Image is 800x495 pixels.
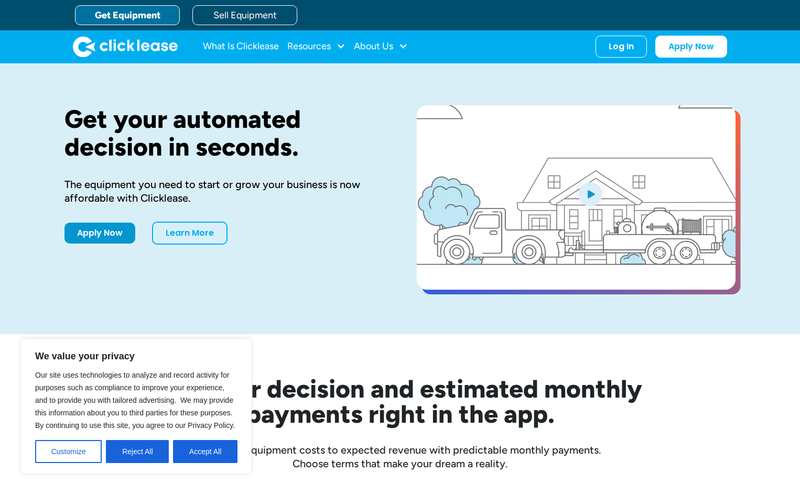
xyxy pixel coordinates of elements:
[203,36,279,57] a: What Is Clicklease
[35,350,237,362] p: We value your privacy
[609,41,634,52] div: Log In
[73,36,178,57] a: home
[192,5,297,25] a: Sell Equipment
[64,178,383,205] div: The equipment you need to start or grow your business is now affordable with Clicklease.
[75,5,180,25] a: Get Equipment
[73,36,178,57] img: Clicklease logo
[106,376,694,426] h2: See your decision and estimated monthly payments right in the app.
[64,223,135,244] a: Apply Now
[64,443,736,470] div: Compare equipment costs to expected revenue with predictable monthly payments. Choose terms that ...
[21,339,252,474] div: We value your privacy
[287,36,345,57] div: Resources
[354,36,408,57] div: About Us
[173,440,237,463] button: Accept All
[576,179,604,208] img: Blue play button logo on a light blue circular background
[655,36,727,58] a: Apply Now
[35,440,102,463] button: Customize
[152,222,228,245] a: Learn More
[35,371,235,430] span: Our site uses technologies to analyze and record activity for purposes such as compliance to impr...
[64,105,383,161] h1: Get your automated decision in seconds.
[106,440,169,463] button: Reject All
[417,105,736,290] a: open lightbox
